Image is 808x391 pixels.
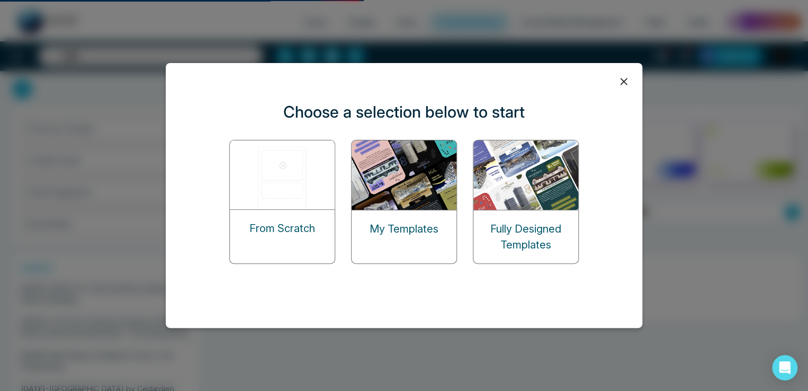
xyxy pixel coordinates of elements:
[249,220,315,236] p: From Scratch
[230,140,336,209] img: start-from-scratch.png
[352,140,457,210] img: my-templates.png
[473,221,578,253] p: Fully Designed Templates
[772,355,797,380] div: Open Intercom Messenger
[473,140,579,210] img: designed-templates.png
[370,221,438,237] p: My Templates
[283,100,525,124] p: Choose a selection below to start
